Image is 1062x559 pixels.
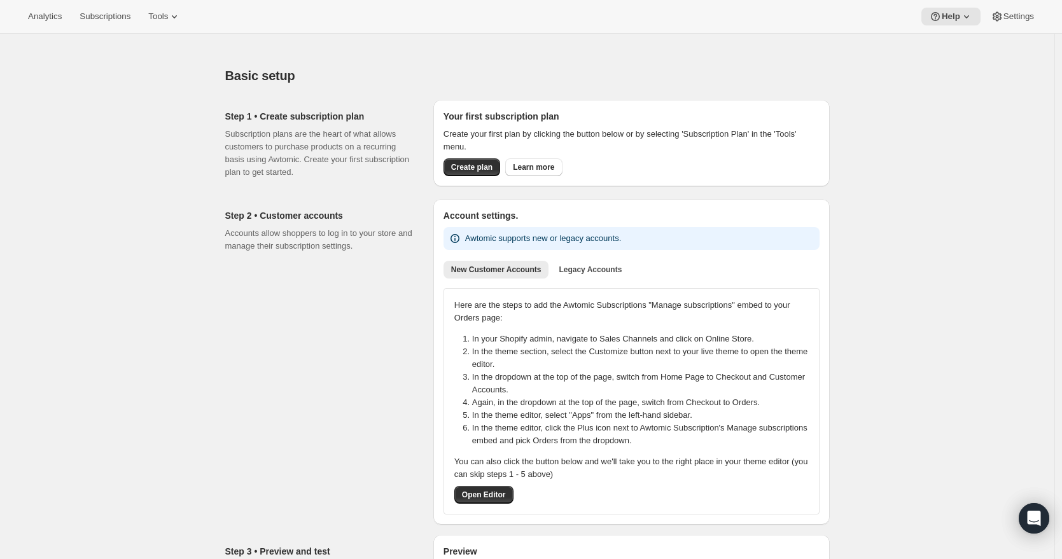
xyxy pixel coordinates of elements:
[551,261,629,279] button: Legacy Accounts
[148,11,168,22] span: Tools
[505,158,562,176] a: Learn more
[225,209,413,222] h2: Step 2 • Customer accounts
[72,8,138,25] button: Subscriptions
[225,128,413,179] p: Subscription plans are the heart of what allows customers to purchase products on a recurring bas...
[462,490,506,500] span: Open Editor
[225,69,295,83] span: Basic setup
[983,8,1042,25] button: Settings
[28,11,62,22] span: Analytics
[444,209,820,222] h2: Account settings.
[444,128,820,153] p: Create your first plan by clicking the button below or by selecting 'Subscription Plan' in the 'T...
[451,265,541,275] span: New Customer Accounts
[454,299,809,324] p: Here are the steps to add the Awtomic Subscriptions "Manage subscriptions" embed to your Orders p...
[444,110,820,123] h2: Your first subscription plan
[451,162,493,172] span: Create plan
[559,265,622,275] span: Legacy Accounts
[472,345,816,371] li: In the theme section, select the Customize button next to your live theme to open the theme editor.
[472,371,816,396] li: In the dropdown at the top of the page, switch from Home Page to Checkout and Customer Accounts.
[225,227,413,252] p: Accounts allow shoppers to log in to your store and manage their subscription settings.
[472,333,816,345] li: In your Shopify admin, navigate to Sales Channels and click on Online Store.
[444,261,549,279] button: New Customer Accounts
[472,409,816,422] li: In the theme editor, select "Apps" from the left-hand sidebar.
[225,545,413,558] h2: Step 3 • Preview and test
[472,396,816,409] li: Again, in the dropdown at the top of the page, switch from Checkout to Orders.
[942,11,960,22] span: Help
[1003,11,1034,22] span: Settings
[1019,503,1049,534] div: Open Intercom Messenger
[513,162,554,172] span: Learn more
[454,486,514,504] button: Open Editor
[141,8,188,25] button: Tools
[444,158,500,176] button: Create plan
[921,8,981,25] button: Help
[454,455,809,481] p: You can also click the button below and we'll take you to the right place in your theme editor (y...
[472,422,816,447] li: In the theme editor, click the Plus icon next to Awtomic Subscription's Manage subscriptions embe...
[20,8,69,25] button: Analytics
[444,545,820,558] h2: Preview
[80,11,130,22] span: Subscriptions
[465,232,621,245] p: Awtomic supports new or legacy accounts.
[225,110,413,123] h2: Step 1 • Create subscription plan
